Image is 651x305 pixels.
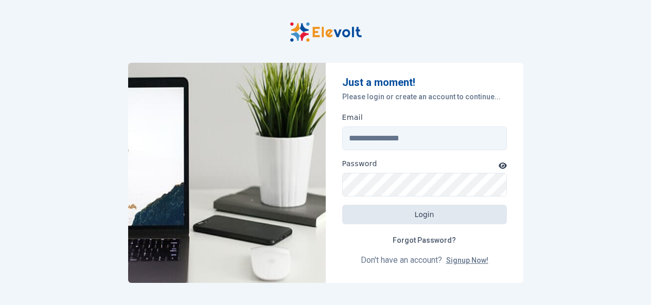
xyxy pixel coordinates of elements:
[342,92,507,102] p: Please login or create an account to continue...
[342,205,507,224] button: Login
[342,75,507,89] p: Just a moment!
[384,230,464,250] a: Forgot Password?
[290,22,362,42] img: Elevolt
[342,112,363,122] label: Email
[342,254,507,266] p: Don't have an account?
[446,256,488,264] a: Signup Now!
[128,63,326,283] img: Elevolt
[342,158,377,169] label: Password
